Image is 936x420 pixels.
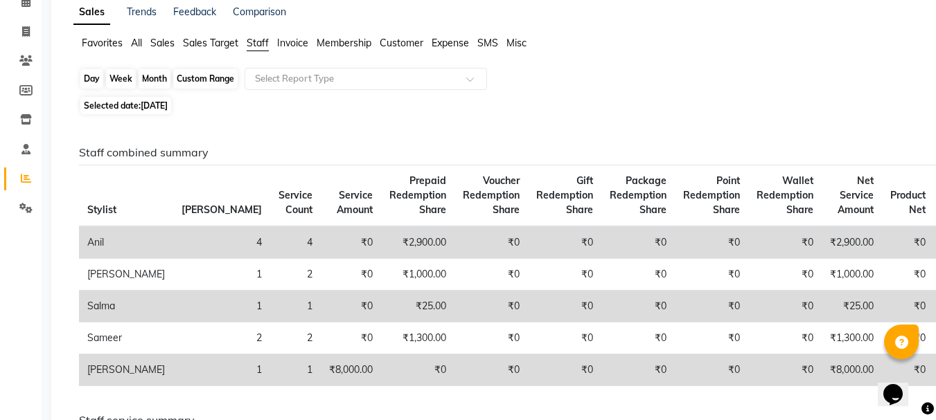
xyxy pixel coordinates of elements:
[683,174,740,216] span: Point Redemption Share
[454,322,528,354] td: ₹0
[173,259,270,291] td: 1
[321,291,381,322] td: ₹0
[277,37,308,49] span: Invoice
[822,226,882,259] td: ₹2,900.00
[748,259,822,291] td: ₹0
[675,354,748,386] td: ₹0
[748,354,822,386] td: ₹0
[233,6,286,18] a: Comparison
[79,322,173,354] td: Sameer
[463,174,520,216] span: Voucher Redemption Share
[131,37,142,49] span: All
[270,354,321,386] td: 1
[432,37,469,49] span: Expense
[381,354,454,386] td: ₹0
[838,174,874,216] span: Net Service Amount
[878,365,922,406] iframe: chat widget
[601,259,675,291] td: ₹0
[675,291,748,322] td: ₹0
[270,322,321,354] td: 2
[182,203,262,216] span: [PERSON_NAME]
[506,37,527,49] span: Misc
[247,37,269,49] span: Staff
[601,226,675,259] td: ₹0
[381,259,454,291] td: ₹1,000.00
[601,354,675,386] td: ₹0
[321,354,381,386] td: ₹8,000.00
[822,322,882,354] td: ₹1,300.00
[150,37,175,49] span: Sales
[141,100,168,111] span: [DATE]
[882,322,934,354] td: ₹0
[173,226,270,259] td: 4
[173,322,270,354] td: 2
[882,354,934,386] td: ₹0
[675,226,748,259] td: ₹0
[890,189,926,216] span: Product Net
[270,291,321,322] td: 1
[270,226,321,259] td: 4
[381,226,454,259] td: ₹2,900.00
[139,69,170,89] div: Month
[381,291,454,322] td: ₹25.00
[79,226,173,259] td: Anil
[454,354,528,386] td: ₹0
[748,291,822,322] td: ₹0
[748,226,822,259] td: ₹0
[822,259,882,291] td: ₹1,000.00
[183,37,238,49] span: Sales Target
[882,226,934,259] td: ₹0
[173,291,270,322] td: 1
[757,174,813,216] span: Wallet Redemption Share
[279,189,312,216] span: Service Count
[173,69,238,89] div: Custom Range
[380,37,423,49] span: Customer
[79,146,906,159] h6: Staff combined summary
[882,259,934,291] td: ₹0
[381,322,454,354] td: ₹1,300.00
[601,291,675,322] td: ₹0
[87,203,116,216] span: Stylist
[82,37,123,49] span: Favorites
[389,174,446,216] span: Prepaid Redemption Share
[317,37,371,49] span: Membership
[528,322,601,354] td: ₹0
[477,37,498,49] span: SMS
[610,174,666,216] span: Package Redemption Share
[321,259,381,291] td: ₹0
[79,354,173,386] td: [PERSON_NAME]
[321,322,381,354] td: ₹0
[321,226,381,259] td: ₹0
[675,259,748,291] td: ₹0
[748,322,822,354] td: ₹0
[173,6,216,18] a: Feedback
[528,226,601,259] td: ₹0
[822,291,882,322] td: ₹25.00
[675,322,748,354] td: ₹0
[337,189,373,216] span: Service Amount
[454,226,528,259] td: ₹0
[601,322,675,354] td: ₹0
[822,354,882,386] td: ₹8,000.00
[127,6,157,18] a: Trends
[270,259,321,291] td: 2
[536,174,593,216] span: Gift Redemption Share
[173,354,270,386] td: 1
[106,69,136,89] div: Week
[528,291,601,322] td: ₹0
[80,69,103,89] div: Day
[528,259,601,291] td: ₹0
[80,97,171,114] span: Selected date:
[79,259,173,291] td: [PERSON_NAME]
[528,354,601,386] td: ₹0
[882,291,934,322] td: ₹0
[454,259,528,291] td: ₹0
[454,291,528,322] td: ₹0
[79,291,173,322] td: Salma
